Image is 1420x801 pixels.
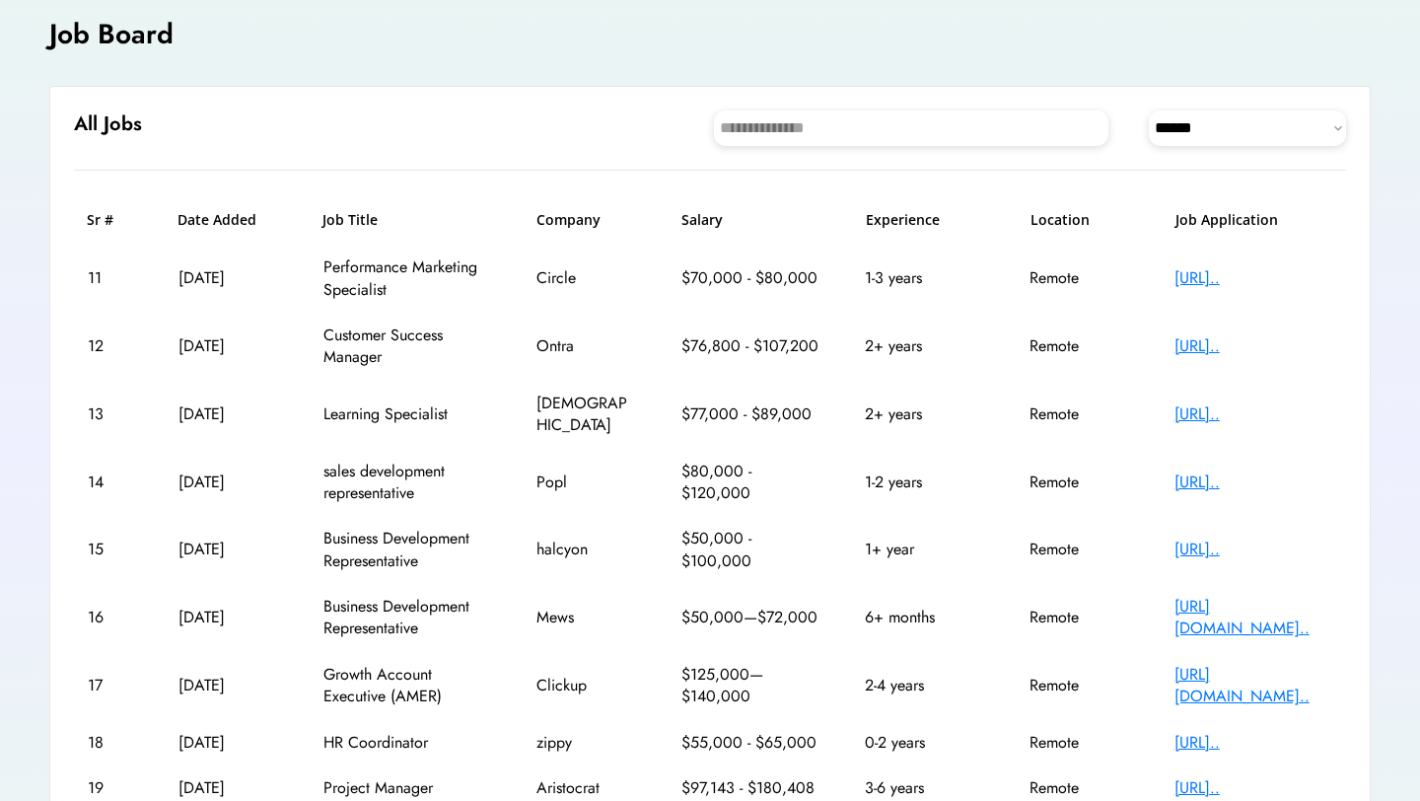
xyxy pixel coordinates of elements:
div: Remote [1029,777,1128,799]
div: $50,000 - $100,000 [681,528,819,572]
div: Aristocrat [536,777,635,799]
div: Remote [1029,267,1128,289]
div: [DATE] [178,777,277,799]
div: 11 [88,267,132,289]
h6: Sr # [87,210,131,230]
h6: Location [1030,210,1129,230]
div: Performance Marketing Specialist [323,256,491,301]
div: 13 [88,403,132,425]
div: [DATE] [178,607,277,628]
div: Project Manager [323,777,491,799]
div: Remote [1029,335,1128,357]
div: Mews [536,607,635,628]
div: [URL].. [1174,777,1332,799]
div: [URL][DOMAIN_NAME].. [1174,664,1332,708]
div: Popl [536,472,635,493]
div: Remote [1029,607,1128,628]
div: [URL].. [1174,732,1332,754]
div: 15 [88,539,132,560]
div: 6+ months [865,607,983,628]
div: [DATE] [178,732,277,754]
div: Remote [1029,472,1128,493]
div: $125,000—$140,000 [681,664,819,708]
div: [URL].. [1174,267,1332,289]
div: Customer Success Manager [323,325,491,369]
h6: Salary [681,210,819,230]
div: 19 [88,777,132,799]
div: halcyon [536,539,635,560]
div: Remote [1029,732,1128,754]
div: Learning Specialist [323,403,491,425]
div: [DEMOGRAPHIC_DATA] [536,393,635,437]
h6: Job Title [322,210,378,230]
div: $76,800 - $107,200 [681,335,819,357]
div: $50,000—$72,000 [681,607,819,628]
div: 12 [88,335,132,357]
div: [DATE] [178,403,277,425]
div: Circle [536,267,635,289]
div: Remote [1029,403,1128,425]
div: Remote [1029,539,1128,560]
div: 3-6 years [865,777,983,799]
div: $97,143 - $180,408 [681,777,819,799]
div: $77,000 - $89,000 [681,403,819,425]
div: 1+ year [865,539,983,560]
div: [DATE] [178,267,277,289]
div: 14 [88,472,132,493]
div: [URL].. [1174,403,1332,425]
div: [URL].. [1174,539,1332,560]
div: Growth Account Executive (AMER) [323,664,491,708]
div: [URL].. [1174,472,1332,493]
div: [DATE] [178,675,277,696]
div: Business Development Representative [323,596,491,640]
div: [DATE] [178,539,277,560]
div: Business Development Representative [323,528,491,572]
div: [URL].. [1174,335,1332,357]
div: 0-2 years [865,732,983,754]
div: $70,000 - $80,000 [681,267,819,289]
div: 18 [88,732,132,754]
h6: All Jobs [74,110,142,138]
h6: Experience [866,210,984,230]
div: Remote [1029,675,1128,696]
h4: Job Board [49,15,174,53]
h6: Date Added [177,210,276,230]
div: 1-3 years [865,267,983,289]
div: [DATE] [178,472,277,493]
div: Clickup [536,675,635,696]
div: 2+ years [865,403,983,425]
div: 2-4 years [865,675,983,696]
h6: Company [536,210,635,230]
div: HR Coordinator [323,732,491,754]
h6: Job Application [1175,210,1333,230]
div: $80,000 - $120,000 [681,461,819,505]
div: $55,000 - $65,000 [681,732,819,754]
div: [URL][DOMAIN_NAME].. [1174,596,1332,640]
div: 1-2 years [865,472,983,493]
div: zippy [536,732,635,754]
div: 16 [88,607,132,628]
div: [DATE] [178,335,277,357]
div: sales development representative [323,461,491,505]
div: 17 [88,675,132,696]
div: Ontra [536,335,635,357]
div: 2+ years [865,335,983,357]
